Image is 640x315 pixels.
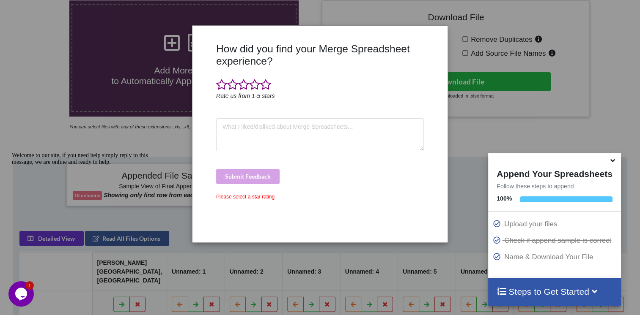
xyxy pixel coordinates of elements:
iframe: chat widget [8,149,161,277]
div: Please select a star rating [216,193,424,201]
p: Upload your files [492,219,618,229]
iframe: chat widget [8,281,36,307]
span: Welcome to our site, if you need help simply reply to this message, we are online and ready to help. [3,3,140,16]
h4: Append Your Spreadsheets [488,166,621,179]
h4: Steps to Get Started [497,286,612,297]
p: Name & Download Your File [492,252,618,262]
i: Rate us from 1-5 stars [216,92,275,99]
h3: How did you find your Merge Spreadsheet experience? [216,43,424,68]
p: Follow these steps to append [488,182,621,190]
p: Check if append sample is correct [492,235,618,246]
b: 100 % [497,195,512,202]
div: Welcome to our site, if you need help simply reply to this message, we are online and ready to help. [3,3,156,17]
